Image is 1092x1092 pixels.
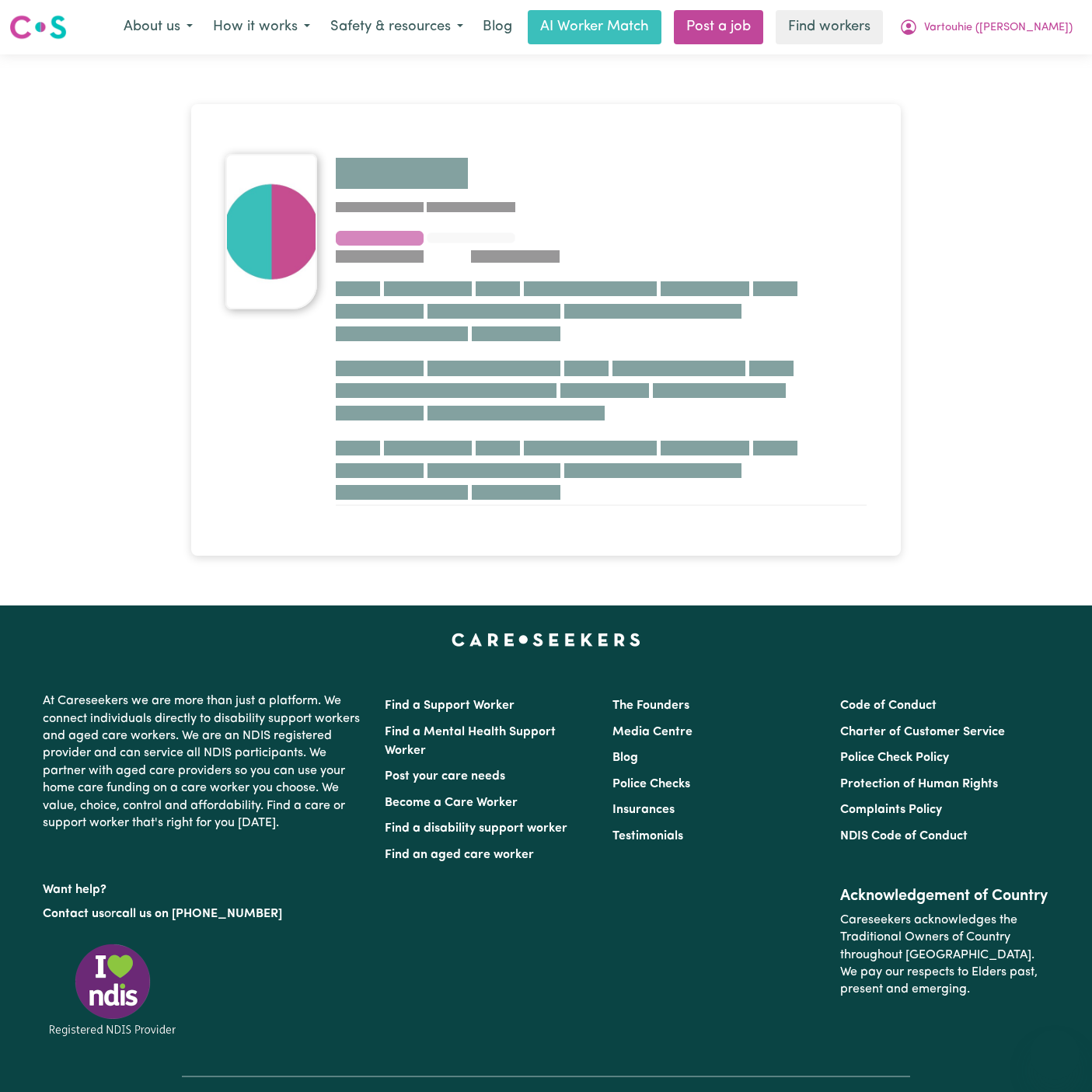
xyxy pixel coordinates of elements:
[840,752,949,764] a: Police Check Policy
[528,10,661,44] a: AI Worker Match
[113,11,203,44] button: About us
[385,700,515,712] a: Find a Support Worker
[385,849,534,861] a: Find an aged care worker
[840,887,1049,905] h2: Acknowledgement of Country
[889,11,1083,44] button: My Account
[776,10,883,44] a: Find workers
[840,726,1005,738] a: Charter of Customer Service
[612,804,675,816] a: Insurances
[840,830,968,843] a: NDIS Code of Conduct
[452,633,640,646] a: Careseekers home page
[43,686,366,838] p: At Careseekers we are more than just a platform. We connect individuals directly to disability su...
[9,13,67,41] img: Careseekers logo
[674,10,763,44] a: Post a job
[203,11,320,44] button: How it works
[924,19,1073,37] span: Vartouhie ([PERSON_NAME])
[612,752,638,764] a: Blog
[385,797,518,809] a: Become a Care Worker
[43,908,104,920] a: Contact us
[385,770,505,783] a: Post your care needs
[612,830,683,843] a: Testimonials
[385,822,567,835] a: Find a disability support worker
[473,10,522,44] a: Blog
[612,700,689,712] a: The Founders
[9,9,67,45] a: Careseekers logo
[43,899,366,929] p: or
[840,804,942,816] a: Complaints Policy
[116,908,282,920] a: call us on [PHONE_NUMBER]
[385,726,556,757] a: Find a Mental Health Support Worker
[1030,1030,1080,1080] iframe: Button to launch messaging window
[612,726,693,738] a: Media Centre
[840,778,998,790] a: Protection of Human Rights
[840,905,1049,1005] p: Careseekers acknowledges the Traditional Owners of Country throughout [GEOGRAPHIC_DATA]. We pay o...
[840,700,937,712] a: Code of Conduct
[43,941,183,1038] img: Registered NDIS provider
[612,778,690,790] a: Police Checks
[43,875,366,898] p: Want help?
[320,11,473,44] button: Safety & resources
